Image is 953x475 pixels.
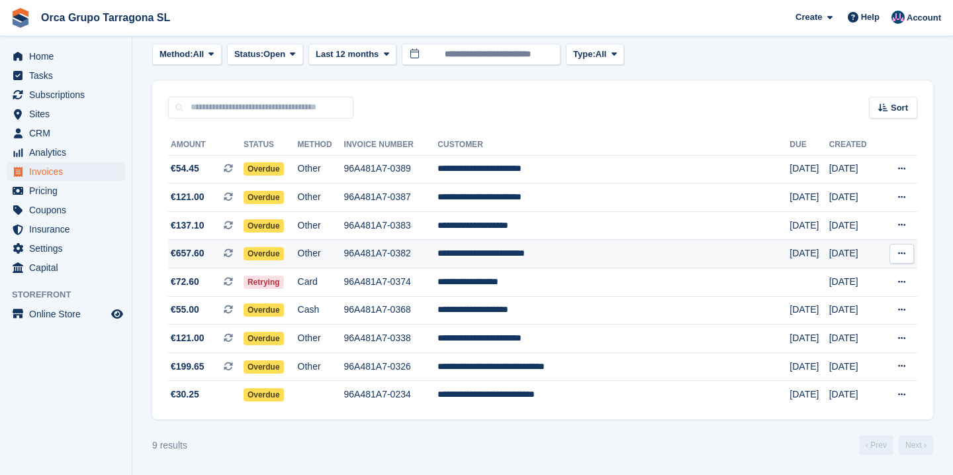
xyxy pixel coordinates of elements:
a: menu [7,105,125,123]
span: All [596,48,607,61]
span: Overdue [244,162,284,176]
span: CRM [29,124,109,142]
button: Status: Open [227,44,303,66]
th: Created [829,134,880,156]
a: menu [7,220,125,238]
span: Help [861,11,880,24]
span: Coupons [29,201,109,219]
td: [DATE] [790,325,829,353]
td: Other [298,184,344,212]
td: Other [298,325,344,353]
td: [DATE] [829,211,880,240]
span: €55.00 [171,303,199,317]
span: Settings [29,239,109,258]
span: €54.45 [171,162,199,176]
td: 96A481A7-0234 [344,381,438,409]
a: menu [7,162,125,181]
td: [DATE] [790,211,829,240]
td: [DATE] [829,325,880,353]
td: [DATE] [790,381,829,409]
a: menu [7,305,125,323]
span: Retrying [244,276,284,289]
td: [DATE] [790,296,829,325]
td: 96A481A7-0338 [344,325,438,353]
span: €30.25 [171,388,199,401]
span: Storefront [12,288,132,301]
th: Customer [437,134,790,156]
td: [DATE] [829,352,880,381]
span: Online Store [29,305,109,323]
span: Status: [234,48,263,61]
span: Type: [573,48,596,61]
span: Method: [159,48,193,61]
span: All [193,48,204,61]
td: [DATE] [790,184,829,212]
span: Open [263,48,285,61]
td: [DATE] [790,155,829,184]
td: Cash [298,296,344,325]
td: [DATE] [790,352,829,381]
a: Next [899,435,933,455]
span: Create [795,11,822,24]
th: Invoice Number [344,134,438,156]
a: menu [7,201,125,219]
span: Invoices [29,162,109,181]
span: €199.65 [171,360,204,374]
span: €657.60 [171,246,204,260]
a: menu [7,143,125,162]
span: Pricing [29,182,109,200]
span: €137.10 [171,219,204,233]
td: Other [298,240,344,268]
a: menu [7,47,125,66]
a: menu [7,258,125,277]
img: stora-icon-8386f47178a22dfd0bd8f6a31ec36ba5ce8667c1dd55bd0f319d3a0aa187defe.svg [11,8,30,28]
td: [DATE] [829,240,880,268]
span: €121.00 [171,190,204,204]
td: 96A481A7-0387 [344,184,438,212]
span: Overdue [244,360,284,374]
td: Other [298,155,344,184]
span: Capital [29,258,109,277]
button: Method: All [152,44,222,66]
td: [DATE] [829,184,880,212]
span: Insurance [29,220,109,238]
span: €72.60 [171,275,199,289]
img: ADMIN MANAGMENT [891,11,905,24]
span: €121.00 [171,331,204,345]
th: Status [244,134,298,156]
button: Last 12 months [308,44,396,66]
span: Home [29,47,109,66]
th: Due [790,134,829,156]
td: [DATE] [790,240,829,268]
td: [DATE] [829,296,880,325]
a: menu [7,66,125,85]
span: Tasks [29,66,109,85]
td: 96A481A7-0326 [344,352,438,381]
span: Last 12 months [316,48,379,61]
span: Overdue [244,332,284,345]
span: Overdue [244,247,284,260]
a: menu [7,85,125,104]
td: Other [298,352,344,381]
td: [DATE] [829,155,880,184]
a: menu [7,239,125,258]
td: 96A481A7-0368 [344,296,438,325]
td: 96A481A7-0374 [344,268,438,297]
nav: Page [856,435,936,455]
span: Overdue [244,191,284,204]
td: 96A481A7-0389 [344,155,438,184]
div: 9 results [152,439,187,452]
td: Card [298,268,344,297]
a: Preview store [109,306,125,322]
span: Overdue [244,388,284,401]
a: Orca Grupo Tarragona SL [36,7,175,28]
span: Account [907,11,941,25]
td: 96A481A7-0383 [344,211,438,240]
td: Other [298,211,344,240]
span: Overdue [244,303,284,317]
a: Previous [859,435,893,455]
td: [DATE] [829,381,880,409]
th: Method [298,134,344,156]
td: [DATE] [829,268,880,297]
span: Sites [29,105,109,123]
